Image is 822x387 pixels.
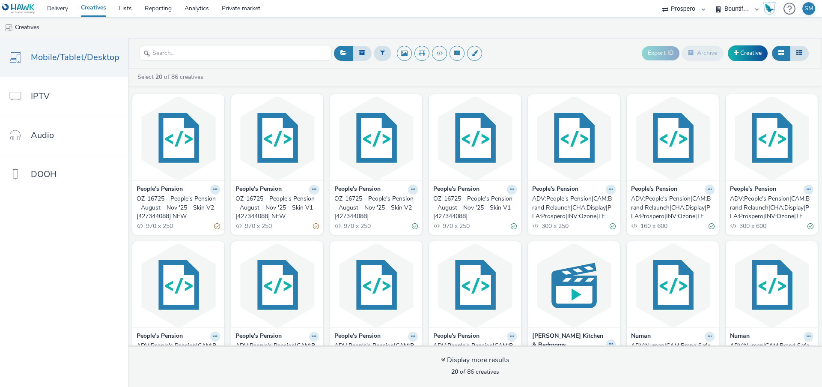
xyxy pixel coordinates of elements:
[631,185,677,195] strong: People's Pension
[137,342,217,368] div: ADV:People's Pension|CAM:Brand Relaunch|CHA:Display|PLA:Prospero|INV:Ozone|TEC:|PHA:August|OBJ:Aw...
[155,73,162,81] strong: 20
[137,342,220,368] a: ADV:People's Pension|CAM:Brand Relaunch|CHA:Display|PLA:Prospero|INV:Ozone|TEC:|PHA:August|OBJ:Aw...
[433,342,517,368] a: ADV:People's Pension|CAM:Brand Relaunch|CHA:Display|PLA:Prospero|INV:Ozone|TEC:|PHA:Sept|OBJ:Awar...
[334,342,414,368] div: ADV:People's Pension|CAM:Brand Relaunch|CHA:Display|PLA:Prospero|INV:Ozone|TEC:|PHA:August|OBJ:Aw...
[730,342,810,368] div: ADV:Numan|CAM:Brand Safety Test |CHA:Display|PLA:Prospero|INV:Ozone|TEC:N/A|PHA:|OBJ:Awareness|BM...
[730,342,813,368] a: ADV:Numan|CAM:Brand Safety Test |CHA:Display|PLA:Prospero|INV:Ozone|TEC:N/A|PHA:|OBJ:Awareness|BM...
[709,222,715,231] div: Valid
[763,2,779,15] a: Hawk Academy
[451,368,458,376] strong: 20
[137,195,217,221] div: OZ-16725 - People's Pension - August - Nov '25 - Skin V2 [427344088] NEW
[682,46,724,60] button: Archive
[610,222,616,231] div: Valid
[137,332,183,342] strong: People's Pension
[631,195,715,221] a: ADV:People's Pension|CAM:Brand Relaunch|CHA:Display|PLA:Prospero|INV:Ozone|TEC:|PHA:August|OBJ:Aw...
[451,368,499,376] span: of 86 creatives
[640,222,667,230] span: 160 x 600
[214,222,220,231] div: Partially valid
[31,90,50,102] span: IPTV
[244,222,272,230] span: 970 x 250
[629,243,717,327] img: ADV:Numan|CAM:Brand Safety Test |CHA:Display|PLA:Prospero|INV:Ozone|TEC:N/A|PHA:|OBJ:Awareness|BM...
[541,222,569,230] span: 300 x 250
[134,243,222,327] img: ADV:People's Pension|CAM:Brand Relaunch|CHA:Display|PLA:Prospero|INV:Ozone|TEC:|PHA:August|OBJ:Aw...
[441,355,509,365] div: Display more results
[728,45,768,61] a: Creative
[631,195,711,221] div: ADV:People's Pension|CAM:Brand Relaunch|CHA:Display|PLA:Prospero|INV:Ozone|TEC:|PHA:August|OBJ:Aw...
[728,243,816,327] img: ADV:Numan|CAM:Brand Safety Test |CHA:Display|PLA:Prospero|INV:Ozone|TEC:N/A|PHA:|OBJ:Awareness|BM...
[235,342,316,368] div: ADV:People's Pension|CAM:Brand Relaunch|CHA:Display|PLA:Prospero|INV:Ozone|TEC:|PHA:August|OBJ:Aw...
[631,342,715,368] a: ADV:Numan|CAM:Brand Safety Test |CHA:Display|PLA:Prospero|INV:Ozone|TEC:N/A|PHA:|OBJ:Awareness|BM...
[235,342,319,368] a: ADV:People's Pension|CAM:Brand Relaunch|CHA:Display|PLA:Prospero|INV:Ozone|TEC:|PHA:August|OBJ:Aw...
[433,195,517,221] a: OZ-16725 - People's Pension - August - Nov '25 - Skin V1 [427344088]
[334,185,381,195] strong: People's Pension
[313,222,319,231] div: Partially valid
[631,332,651,342] strong: Numan
[532,332,604,349] strong: [PERSON_NAME] Kitchen & Bedrooms
[730,195,810,221] div: ADV:People's Pension|CAM:Brand Relaunch|CHA:Display|PLA:Prospero|INV:Ozone|TEC:|PHA:August|OBJ:Aw...
[631,342,711,368] div: ADV:Numan|CAM:Brand Safety Test |CHA:Display|PLA:Prospero|INV:Ozone|TEC:N/A|PHA:|OBJ:Awareness|BM...
[807,222,813,231] div: Valid
[31,129,54,141] span: Audio
[730,195,813,221] a: ADV:People's Pension|CAM:Brand Relaunch|CHA:Display|PLA:Prospero|INV:Ozone|TEC:|PHA:August|OBJ:Aw...
[145,222,173,230] span: 970 x 250
[334,195,414,221] div: OZ-16725 - People's Pension - August - Nov '25 - Skin V2 [427344088]
[730,185,776,195] strong: People's Pension
[739,222,766,230] span: 300 x 600
[431,96,519,180] img: OZ-16725 - People's Pension - August - Nov '25 - Skin V1 [427344088] visual
[233,96,321,180] img: OZ-16725 - People's Pension - August - Nov '25 - Skin V1 [427344088] NEW visual
[532,195,616,221] a: ADV:People's Pension|CAM:Brand Relaunch|CHA:Display|PLA:Prospero|INV:Ozone|TEC:|PHA:August|OBJ:Aw...
[139,46,332,61] input: Search...
[334,332,381,342] strong: People's Pension
[730,332,750,342] strong: Numan
[334,195,418,221] a: OZ-16725 - People's Pension - August - Nov '25 - Skin V2 [427344088]
[629,96,717,180] img: ADV:People's Pension|CAM:Brand Relaunch|CHA:Display|PLA:Prospero|INV:Ozone|TEC:|PHA:August|OBJ:Aw...
[334,342,418,368] a: ADV:People's Pension|CAM:Brand Relaunch|CHA:Display|PLA:Prospero|INV:Ozone|TEC:|PHA:August|OBJ:Aw...
[433,185,479,195] strong: People's Pension
[532,195,612,221] div: ADV:People's Pension|CAM:Brand Relaunch|CHA:Display|PLA:Prospero|INV:Ozone|TEC:|PHA:August|OBJ:Aw...
[530,96,618,180] img: ADV:People's Pension|CAM:Brand Relaunch|CHA:Display|PLA:Prospero|INV:Ozone|TEC:|PHA:August|OBJ:Aw...
[31,51,119,63] span: Mobile/Tablet/Desktop
[530,243,618,327] img: ADV:Wren Kitchens|CAM:May|CHA:Video|PLA:Prospero|INV:Hawk|TEC:N/A|PHA:|OBJ:Awareness|BME:PMP|CFO:...
[235,195,319,221] a: OZ-16725 - People's Pension - August - Nov '25 - Skin V1 [427344088] NEW
[343,222,371,230] span: 970 x 250
[442,222,470,230] span: 970 x 250
[433,332,479,342] strong: People's Pension
[137,195,220,221] a: OZ-16725 - People's Pension - August - Nov '25 - Skin V2 [427344088] NEW
[332,96,420,180] img: OZ-16725 - People's Pension - August - Nov '25 - Skin V2 [427344088] visual
[412,222,418,231] div: Valid
[433,195,513,221] div: OZ-16725 - People's Pension - August - Nov '25 - Skin V1 [427344088]
[763,2,776,15] img: Hawk Academy
[235,332,282,342] strong: People's Pension
[511,222,517,231] div: Valid
[233,243,321,327] img: ADV:People's Pension|CAM:Brand Relaunch|CHA:Display|PLA:Prospero|INV:Ozone|TEC:|PHA:August|OBJ:Aw...
[772,46,790,60] button: Grid
[134,96,222,180] img: OZ-16725 - People's Pension - August - Nov '25 - Skin V2 [427344088] NEW visual
[4,24,13,32] img: mobile
[235,195,316,221] div: OZ-16725 - People's Pension - August - Nov '25 - Skin V1 [427344088] NEW
[433,342,513,368] div: ADV:People's Pension|CAM:Brand Relaunch|CHA:Display|PLA:Prospero|INV:Ozone|TEC:|PHA:Sept|OBJ:Awar...
[2,3,35,14] img: undefined Logo
[431,243,519,327] img: ADV:People's Pension|CAM:Brand Relaunch|CHA:Display|PLA:Prospero|INV:Ozone|TEC:|PHA:Sept|OBJ:Awar...
[137,185,183,195] strong: People's Pension
[642,46,679,60] button: Export ID
[332,243,420,327] img: ADV:People's Pension|CAM:Brand Relaunch|CHA:Display|PLA:Prospero|INV:Ozone|TEC:|PHA:August|OBJ:Aw...
[728,96,816,180] img: ADV:People's Pension|CAM:Brand Relaunch|CHA:Display|PLA:Prospero|INV:Ozone|TEC:|PHA:August|OBJ:Aw...
[137,73,207,81] a: Select of 86 creatives
[31,168,57,180] span: DOOH
[235,185,282,195] strong: People's Pension
[790,46,809,60] button: Table
[532,185,578,195] strong: People's Pension
[804,2,813,15] div: SM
